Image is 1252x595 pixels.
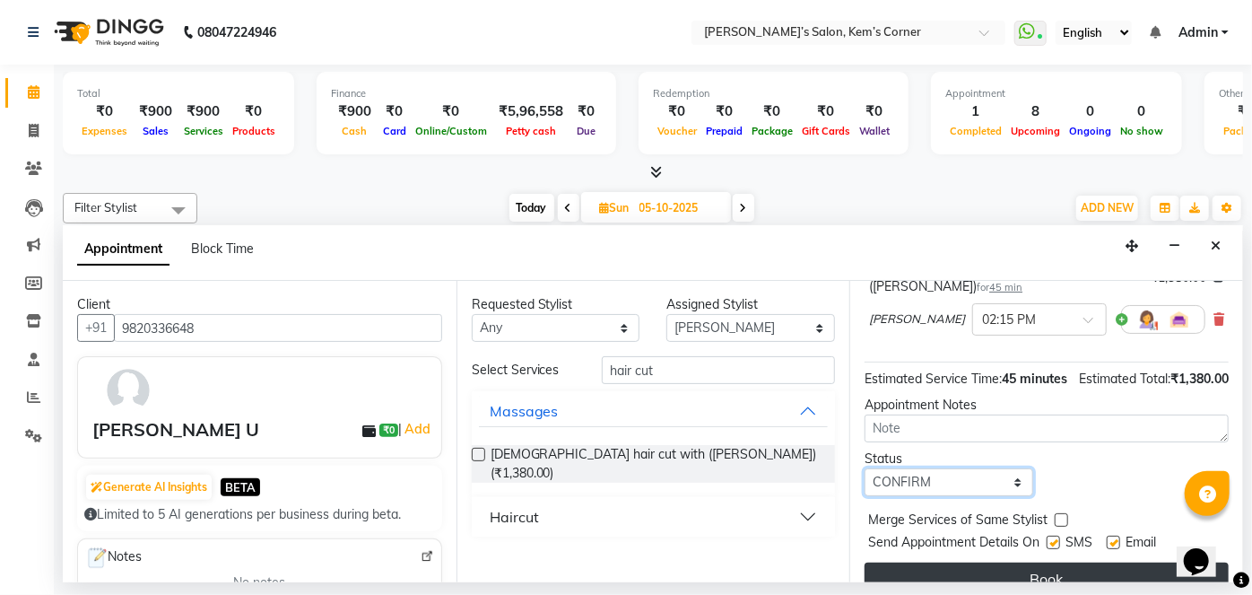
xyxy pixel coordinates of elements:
span: Email [1126,533,1156,556]
button: Close [1203,232,1229,260]
div: ₹0 [378,101,411,122]
div: ₹0 [701,101,747,122]
div: ₹0 [747,101,797,122]
span: 45 minutes [1002,371,1067,387]
span: Products [228,125,280,137]
span: Estimated Service Time: [865,371,1002,387]
span: Card [378,125,411,137]
span: Merge Services of Same Stylist [868,511,1048,533]
span: Package [747,125,797,137]
img: logo [46,7,169,57]
span: Online/Custom [411,125,491,137]
span: Petty cash [501,125,561,137]
span: No show [1116,125,1168,137]
button: Haircut [479,501,829,533]
div: Client [77,295,442,314]
span: Cash [338,125,372,137]
span: | [398,418,433,440]
div: Massages [490,400,559,422]
div: [PERSON_NAME] U [92,416,259,443]
div: 8 [1006,101,1065,122]
div: Finance [331,86,602,101]
span: Filter Stylist [74,200,137,214]
div: ₹900 [179,101,228,122]
button: Generate AI Insights [86,475,212,500]
b: 08047224946 [197,7,276,57]
input: Search by service name [602,356,835,384]
a: Add [402,418,433,440]
button: Massages [479,395,829,427]
div: ₹0 [77,101,132,122]
div: Assigned Stylist [666,295,835,314]
span: Admin [1178,23,1218,42]
span: Services [179,125,228,137]
div: 0 [1116,101,1168,122]
iframe: chat widget [1177,523,1234,577]
div: Select Services [458,361,588,380]
img: Hairdresser.png [1136,309,1158,330]
span: Estimated Total: [1079,371,1170,387]
span: Block Time [191,241,254,257]
span: Expenses [77,125,132,137]
span: ADD NEW [1081,201,1134,214]
div: 0 [1065,101,1116,122]
span: No notes [233,573,285,592]
span: Today [509,194,554,222]
span: 45 min [989,281,1022,293]
div: ₹0 [411,101,491,122]
div: ₹0 [797,101,855,122]
div: Requested Stylist [472,295,640,314]
span: Prepaid [701,125,747,137]
div: Status [865,450,1033,468]
small: for [977,281,1022,293]
div: ₹0 [653,101,701,122]
div: Haircut [490,506,539,528]
span: SMS [1065,533,1092,556]
span: Gift Cards [797,125,855,137]
span: Completed [945,125,1006,137]
span: Upcoming [1006,125,1065,137]
div: ₹0 [855,101,894,122]
span: [DEMOGRAPHIC_DATA] hair cut with ([PERSON_NAME]) (₹1,380.00) [491,445,822,483]
div: Limited to 5 AI generations per business during beta. [84,505,435,524]
span: Wallet [855,125,894,137]
button: Book [865,563,1229,595]
div: ₹0 [570,101,602,122]
span: Sales [138,125,173,137]
span: Notes [85,547,142,570]
span: [PERSON_NAME] [869,311,965,328]
button: ADD NEW [1076,196,1138,221]
input: Search by Name/Mobile/Email/Code [114,314,442,342]
span: Ongoing [1065,125,1116,137]
div: Total [77,86,280,101]
div: Appointment [945,86,1168,101]
span: Send Appointment Details On [868,533,1039,556]
div: ₹900 [331,101,378,122]
span: BETA [221,478,260,495]
img: avatar [102,364,154,416]
button: +91 [77,314,115,342]
span: Due [572,125,600,137]
span: ₹1,380.00 [1170,371,1229,387]
div: Appointment Notes [865,396,1229,415]
div: 1 [945,101,1006,122]
span: ₹0 [379,424,398,438]
img: Interior.png [1169,309,1190,330]
span: Voucher [653,125,701,137]
div: Redemption [653,86,894,101]
div: ₹900 [132,101,179,122]
div: ₹0 [228,101,280,122]
input: 2025-10-05 [634,195,724,222]
span: Sun [596,201,634,214]
div: ₹5,96,558 [491,101,570,122]
span: Appointment [77,233,170,266]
